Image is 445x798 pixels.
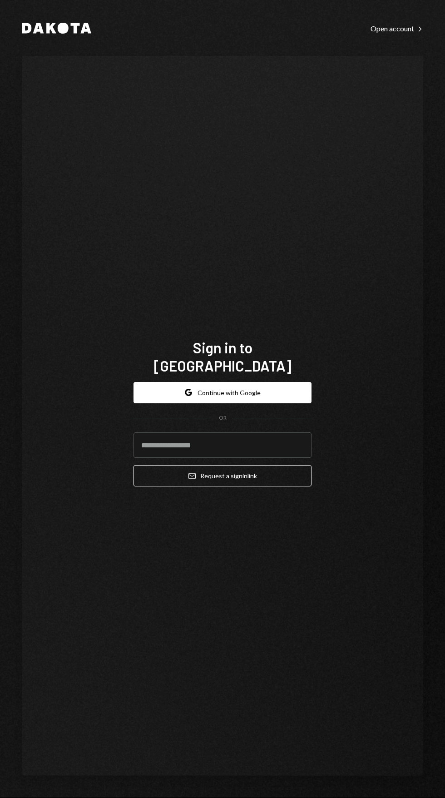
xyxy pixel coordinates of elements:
[219,414,227,422] div: OR
[371,23,423,33] a: Open account
[133,465,311,486] button: Request a signinlink
[371,24,423,33] div: Open account
[133,382,311,403] button: Continue with Google
[133,338,311,375] h1: Sign in to [GEOGRAPHIC_DATA]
